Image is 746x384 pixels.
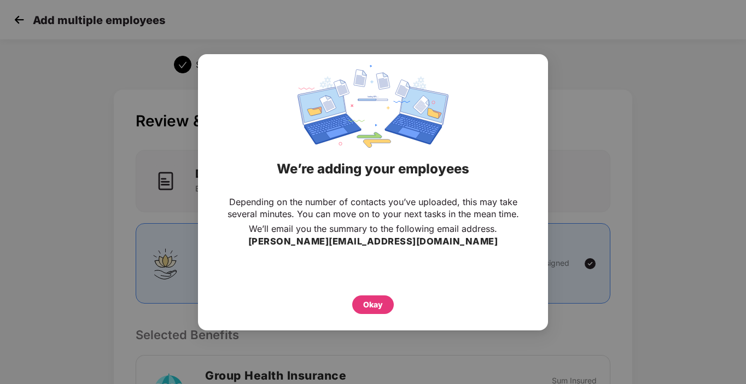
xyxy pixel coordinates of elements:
[249,223,497,235] p: We’ll email you the summary to the following email address.
[248,235,498,249] h3: [PERSON_NAME][EMAIL_ADDRESS][DOMAIN_NAME]
[212,148,534,190] div: We’re adding your employees
[220,196,526,220] p: Depending on the number of contacts you’ve uploaded, this may take several minutes. You can move ...
[363,298,383,310] div: Okay
[298,65,448,148] img: svg+xml;base64,PHN2ZyBpZD0iRGF0YV9zeW5jaW5nIiB4bWxucz0iaHR0cDovL3d3dy53My5vcmcvMjAwMC9zdmciIHdpZH...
